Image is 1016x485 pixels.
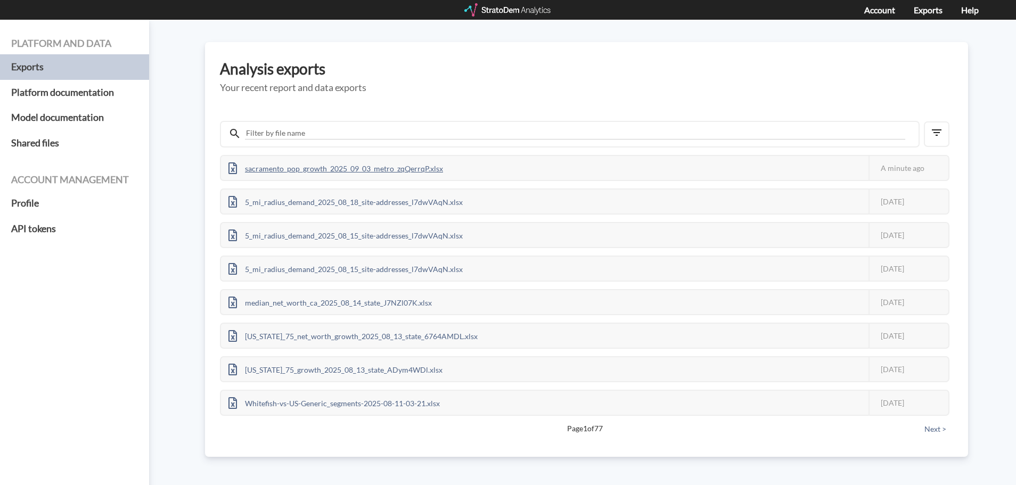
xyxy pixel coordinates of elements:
div: [DATE] [868,290,948,314]
a: Model documentation [11,105,138,130]
a: Exports [11,54,138,80]
a: median_net_worth_ca_2025_08_14_state_J7NZl07K.xlsx [221,297,439,306]
div: 5_mi_radius_demand_2025_08_18_site-addresses_l7dwVAqN.xlsx [221,190,470,213]
div: Whitefish-vs-US-Generic_segments-2025-08-11-03-21.xlsx [221,391,447,415]
h4: Platform and data [11,38,138,49]
div: [DATE] [868,357,948,381]
a: [US_STATE]_75_growth_2025_08_13_state_ADym4WDl.xlsx [221,364,450,373]
a: Platform documentation [11,80,138,105]
a: Whitefish-vs-US-Generic_segments-2025-08-11-03-21.xlsx [221,397,447,406]
div: [DATE] [868,391,948,415]
div: [US_STATE]_75_growth_2025_08_13_state_ADym4WDl.xlsx [221,357,450,381]
a: Account [864,5,895,15]
a: Profile [11,191,138,216]
div: 5_mi_radius_demand_2025_08_15_site-addresses_l7dwVAqN.xlsx [221,223,470,247]
a: Shared files [11,130,138,156]
a: 5_mi_radius_demand_2025_08_15_site-addresses_l7dwVAqN.xlsx [221,229,470,239]
input: Filter by file name [245,127,905,139]
div: [DATE] [868,223,948,247]
a: [US_STATE]_75_net_worth_growth_2025_08_13_state_6764AMDL.xlsx [221,330,485,339]
div: 5_mi_radius_demand_2025_08_15_site-addresses_l7dwVAqN.xlsx [221,257,470,281]
span: Page 1 of 77 [257,423,912,434]
a: API tokens [11,216,138,242]
h4: Account management [11,175,138,185]
div: [DATE] [868,324,948,348]
div: [US_STATE]_75_net_worth_growth_2025_08_13_state_6764AMDL.xlsx [221,324,485,348]
h5: Your recent report and data exports [220,83,953,93]
button: Next > [921,423,949,435]
div: [DATE] [868,257,948,281]
a: 5_mi_radius_demand_2025_08_18_site-addresses_l7dwVAqN.xlsx [221,196,470,205]
div: sacramento_pop_growth_2025_09_03_metro_zqQerrqP.xlsx [221,156,450,180]
div: median_net_worth_ca_2025_08_14_state_J7NZl07K.xlsx [221,290,439,314]
a: Help [961,5,979,15]
div: [DATE] [868,190,948,213]
a: 5_mi_radius_demand_2025_08_15_site-addresses_l7dwVAqN.xlsx [221,263,470,272]
a: Exports [914,5,943,15]
h3: Analysis exports [220,61,953,77]
div: A minute ago [868,156,948,180]
a: sacramento_pop_growth_2025_09_03_metro_zqQerrqP.xlsx [221,162,450,171]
